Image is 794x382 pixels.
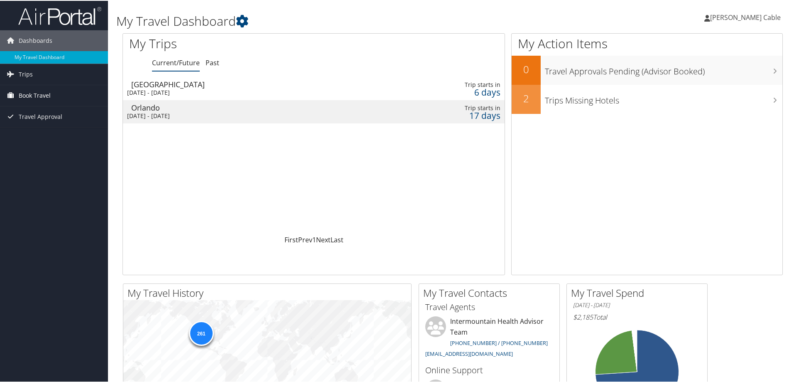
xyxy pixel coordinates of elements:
a: [PHONE_NUMBER] / [PHONE_NUMBER] [450,338,548,346]
a: Last [331,234,343,244]
h2: My Travel Contacts [423,285,559,299]
a: 1 [312,234,316,244]
h1: My Travel Dashboard [116,12,565,29]
a: First [284,234,298,244]
h6: [DATE] - [DATE] [573,301,701,308]
h2: My Travel Spend [571,285,707,299]
h2: My Travel History [127,285,411,299]
div: [GEOGRAPHIC_DATA] [131,80,365,87]
a: 2Trips Missing Hotels [512,84,782,113]
a: Past [206,57,219,67]
h3: Online Support [425,364,553,375]
a: [PERSON_NAME] Cable [704,4,789,29]
a: Prev [298,234,312,244]
span: Book Travel [19,84,51,105]
h6: Total [573,312,701,321]
h3: Travel Agents [425,301,553,312]
li: Intermountain Health Advisor Team [421,315,557,360]
div: Orlando [131,103,365,111]
span: Travel Approval [19,106,62,126]
span: Trips [19,63,33,84]
h1: My Trips [129,34,339,52]
a: [EMAIL_ADDRESS][DOMAIN_NAME] [425,349,513,357]
div: [DATE] - [DATE] [127,88,361,96]
div: 6 days [414,88,500,95]
div: 261 [189,320,213,345]
div: 17 days [414,111,500,118]
span: $2,185 [573,312,593,321]
h1: My Action Items [512,34,782,52]
h3: Trips Missing Hotels [545,90,782,106]
h2: 2 [512,91,541,105]
img: airportal-logo.png [18,5,101,25]
span: [PERSON_NAME] Cable [710,12,781,21]
h2: 0 [512,62,541,76]
a: Current/Future [152,57,200,67]
span: Dashboards [19,30,52,50]
h3: Travel Approvals Pending (Advisor Booked) [545,61,782,76]
div: Trip starts in [414,80,500,88]
div: Trip starts in [414,104,500,111]
div: [DATE] - [DATE] [127,111,361,119]
a: 0Travel Approvals Pending (Advisor Booked) [512,55,782,84]
a: Next [316,234,331,244]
